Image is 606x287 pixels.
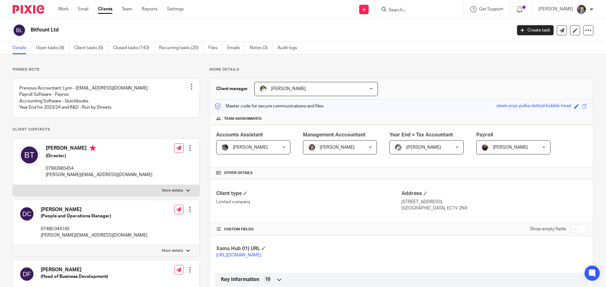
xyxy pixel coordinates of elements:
img: svg%3E [19,267,34,282]
h3: Client manager [216,86,248,92]
a: Closed tasks (143) [113,42,154,54]
p: More details [210,67,593,72]
a: Work [58,6,68,12]
p: 07983985454 [46,165,152,172]
a: Reports [142,6,157,12]
p: [GEOGRAPHIC_DATA], EC1V 2NX [401,205,587,211]
h4: Xama Hub 01) URL [216,245,401,252]
p: Master code for secure communications and files [215,103,324,109]
h2: Bitfount Ltd [31,27,412,33]
a: Email [78,6,88,12]
img: svg%3E [13,24,26,37]
img: Jaskaran%20Singh.jpeg [221,144,229,151]
h4: [PERSON_NAME] [41,267,147,273]
img: Pixie [13,5,44,14]
a: Audit logs [277,42,302,54]
a: Details [13,42,31,54]
label: Show empty fields [530,226,566,232]
span: Team assignments [224,116,262,121]
span: [PERSON_NAME] [406,145,441,150]
a: Client tasks (0) [74,42,108,54]
img: Kayleigh%20Henson.jpeg [395,144,402,151]
p: 07480 044145 [41,226,147,232]
img: 1530183611242%20(1).jpg [576,4,586,14]
p: Client contacts [13,127,200,132]
a: Clients [98,6,112,12]
h4: Address [401,190,587,197]
h4: [PERSON_NAME] [46,145,152,153]
p: [PERSON_NAME][EMAIL_ADDRESS][DOMAIN_NAME] [46,172,152,178]
p: [PERSON_NAME][EMAIL_ADDRESS][DOMAIN_NAME] [41,232,147,238]
a: Open tasks (8) [36,42,69,54]
a: Team [122,6,132,12]
span: [PERSON_NAME] [233,145,268,150]
a: Emails [227,42,245,54]
p: More details [162,188,183,193]
a: Files [208,42,223,54]
a: Settings [167,6,184,12]
a: [URL][DOMAIN_NAME] [216,253,261,257]
a: Recurring tasks (20) [159,42,204,54]
span: Management Acccountant [303,132,365,137]
img: 1530183611242%20(1).jpg [308,144,316,151]
span: Accounts Assistant [216,132,263,137]
p: [STREET_ADDRESS] [401,199,587,205]
span: [PERSON_NAME] [493,145,528,150]
img: sarah-royle.jpg [259,85,267,93]
span: Key Information [221,276,259,283]
span: [PERSON_NAME] [271,87,306,91]
img: svg%3E [19,206,34,221]
span: Payroll [476,132,493,137]
h4: CUSTOM FIELDS [216,227,401,232]
span: Get Support [479,7,503,11]
h5: (People and Operations Manager) [41,213,147,219]
span: 10 [265,276,270,283]
i: Primary [90,145,96,151]
h4: [PERSON_NAME] [41,206,147,213]
a: Create task [517,25,554,35]
div: sleek-onyx-polka-dotted-bobble-head [496,103,571,110]
span: Year End + Tax Accountant [389,132,453,137]
span: [PERSON_NAME] [320,145,354,150]
a: Notes (3) [250,42,273,54]
h5: (Director) [46,153,152,159]
p: Pinned note [13,67,200,72]
h5: (Head of Business Development) [41,273,147,280]
h4: Client type [216,190,401,197]
input: Search [388,8,445,13]
p: Limited company [216,199,401,205]
p: [PERSON_NAME] [538,6,573,12]
img: svg%3E [19,145,39,165]
p: More details [162,248,183,253]
img: MaxAcc_Sep21_ElliDeanPhoto_030.jpg [481,144,489,151]
span: Other details [224,170,253,175]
